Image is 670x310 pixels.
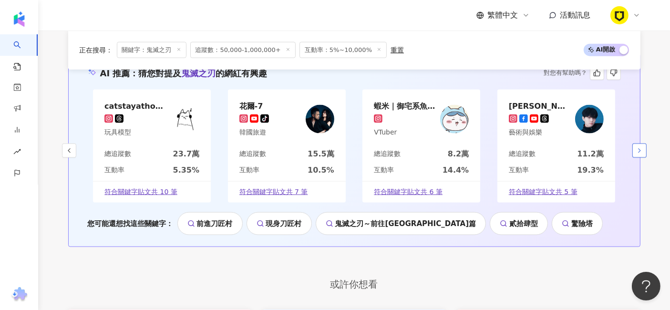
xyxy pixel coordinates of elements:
img: logo icon [11,11,27,27]
div: 對您有幫助嗎？ [544,66,621,80]
div: 總追蹤數 [104,149,131,159]
img: chrome extension [10,287,29,302]
a: 前進刀匠村 [177,212,243,235]
div: 互動率 [374,165,394,175]
div: 15.5萬 [308,149,334,159]
a: 現身刀匠村 [247,212,312,235]
div: 10.5% [308,165,334,176]
div: 互動率 [509,165,529,175]
div: AI 推薦 ： [100,67,268,79]
div: 總追蹤數 [509,149,536,159]
span: 符合關鍵字貼文共 5 筆 [509,187,577,197]
img: RH.png [610,6,629,24]
div: 蝦米｜御宅系魚乾女｜動漫 漫畫 玩具 [374,101,436,111]
div: catstayathome [104,101,166,111]
a: 花爾-7韓國旅遊KOL Avatar總追蹤數15.5萬互動率10.5%符合關鍵字貼文共 7 筆 [228,90,346,203]
div: 韓國旅遊 [239,128,269,137]
span: 符合關鍵字貼文共 6 筆 [374,187,443,197]
a: search [13,34,32,72]
span: 活動訊息 [560,10,591,20]
div: 23.7萬 [173,149,199,159]
div: 重置 [391,46,404,54]
img: KOL Avatar [440,105,469,134]
iframe: Help Scout Beacon - Open [632,272,660,300]
div: 互動率 [104,165,124,175]
div: 瑋弟WD [509,101,571,111]
div: 玩具模型 [104,128,166,137]
a: 鬼滅之刃～前往[GEOGRAPHIC_DATA]篇 [316,212,486,235]
span: 猜您對提及 的網紅有興趣 [138,68,267,78]
a: [PERSON_NAME]弟[PERSON_NAME]藝術與娛樂KOL Avatar總追蹤數11.2萬互動率19.3%符合關鍵字貼文共 5 筆 [497,90,615,203]
a: 符合關鍵字貼文共 10 筆 [93,181,211,203]
span: 繁體中文 [488,10,518,21]
img: KOL Avatar [171,105,199,134]
span: 正在搜尋 ： [80,46,113,54]
div: 互動率 [239,165,259,175]
div: 藝術與娛樂 [509,128,571,137]
a: 符合關鍵字貼文共 7 筆 [228,181,346,203]
img: KOL Avatar [306,105,334,134]
span: 互動率：5%~10,000% [299,42,387,58]
a: 符合關鍵字貼文共 5 筆 [497,181,615,203]
span: 追蹤數：50,000-1,000,000+ [190,42,296,58]
span: rise [13,142,21,164]
span: 關鍵字：鬼滅之刃 [117,42,186,58]
span: 或許你想看 [321,277,388,292]
span: 鬼滅之刃 [181,68,216,78]
a: 符合關鍵字貼文共 6 筆 [362,181,480,203]
div: 19.3% [577,165,604,176]
a: 貳拾肆型 [490,212,548,235]
div: 花爾-7 [239,101,269,111]
span: 符合關鍵字貼文共 7 筆 [239,187,308,197]
a: 蝦米｜御宅系魚乾女｜動漫 漫畫 玩具VTuberKOL Avatar總追蹤數8.2萬互動率14.4%符合關鍵字貼文共 6 筆 [362,90,480,203]
div: VTuber [374,128,436,137]
div: 5.35% [173,165,200,176]
a: catstayathome玩具模型KOL Avatar總追蹤數23.7萬互動率5.35%符合關鍵字貼文共 10 筆 [93,90,211,203]
span: 符合關鍵字貼文共 10 筆 [104,187,177,197]
div: 14.4% [443,165,469,176]
img: KOL Avatar [575,105,604,134]
div: 8.2萬 [448,149,469,159]
a: 驚險塔 [552,212,603,235]
div: 您可能還想找這些關鍵字： [88,212,621,235]
div: 11.2萬 [577,149,603,159]
div: 總追蹤數 [374,149,401,159]
div: 總追蹤數 [239,149,266,159]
